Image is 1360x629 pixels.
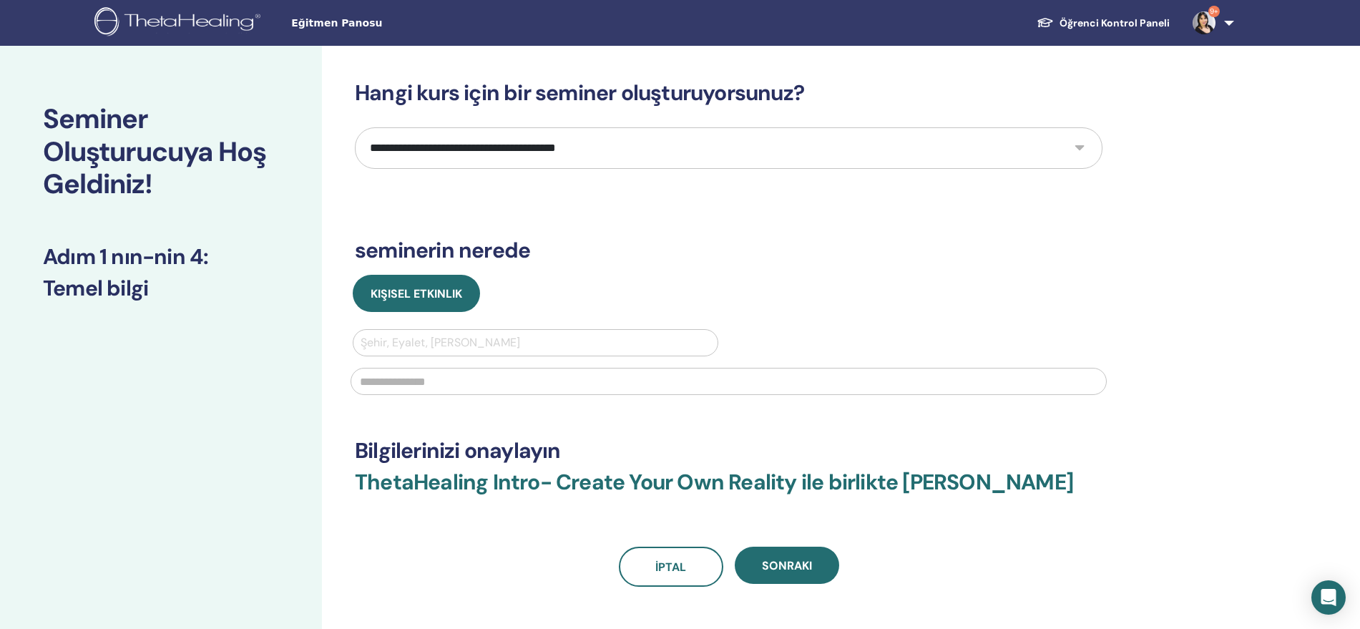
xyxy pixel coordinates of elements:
h3: Hangi kurs için bir seminer oluşturuyorsunuz? [355,80,1102,106]
img: graduation-cap-white.svg [1037,16,1054,29]
h2: Seminer Oluşturucuya Hoş Geldiniz! [43,103,279,201]
div: Open Intercom Messenger [1311,580,1346,615]
span: Kişisel Etkinlik [371,286,462,301]
span: İptal [655,560,686,575]
img: default.jpg [1193,11,1215,34]
h3: Adım 1 nın-nin 4 : [43,244,279,270]
button: Sonraki [735,547,839,584]
span: Sonraki [762,558,812,573]
h3: Temel bilgi [43,276,279,301]
span: Eğitmen Panosu [291,16,506,31]
h3: Bilgilerinizi onaylayın [355,438,1102,464]
img: logo.png [94,7,265,39]
h3: ThetaHealing Intro- Create Your Own Reality ile birlikte [PERSON_NAME] [355,469,1102,512]
h3: seminerin nerede [355,238,1102,263]
button: Kişisel Etkinlik [353,275,480,312]
a: İptal [619,547,723,587]
a: Öğrenci Kontrol Paneli [1025,10,1181,36]
span: 9+ [1208,6,1220,17]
